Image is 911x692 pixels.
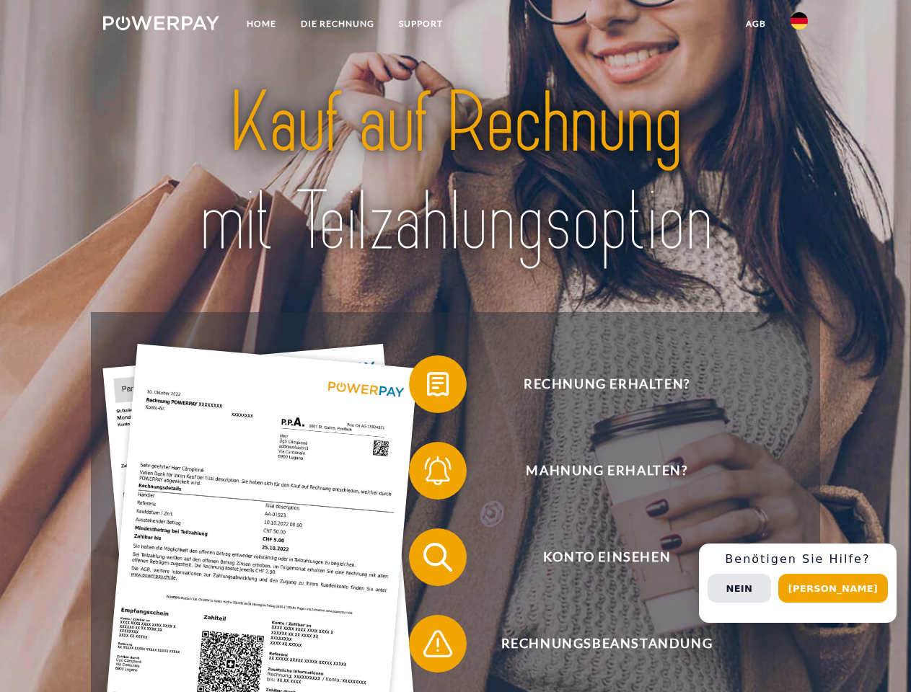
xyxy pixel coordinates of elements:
button: Mahnung erhalten? [409,442,784,500]
a: agb [734,11,778,37]
img: qb_bell.svg [420,453,456,489]
button: Rechnung erhalten? [409,355,784,413]
img: qb_search.svg [420,539,456,575]
img: logo-powerpay-white.svg [103,16,219,30]
span: Mahnung erhalten? [430,442,783,500]
button: [PERSON_NAME] [778,574,888,603]
a: SUPPORT [387,11,455,37]
img: de [791,12,808,30]
div: Schnellhilfe [699,544,897,623]
img: qb_warning.svg [420,626,456,662]
span: Rechnung erhalten? [430,355,783,413]
span: Konto einsehen [430,528,783,586]
img: qb_bill.svg [420,366,456,402]
a: Home [234,11,289,37]
a: DIE RECHNUNG [289,11,387,37]
h3: Benötigen Sie Hilfe? [708,552,888,567]
img: title-powerpay_de.svg [138,69,773,276]
button: Konto einsehen [409,528,784,586]
button: Rechnungsbeanstandung [409,615,784,673]
span: Rechnungsbeanstandung [430,615,783,673]
button: Nein [708,574,771,603]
